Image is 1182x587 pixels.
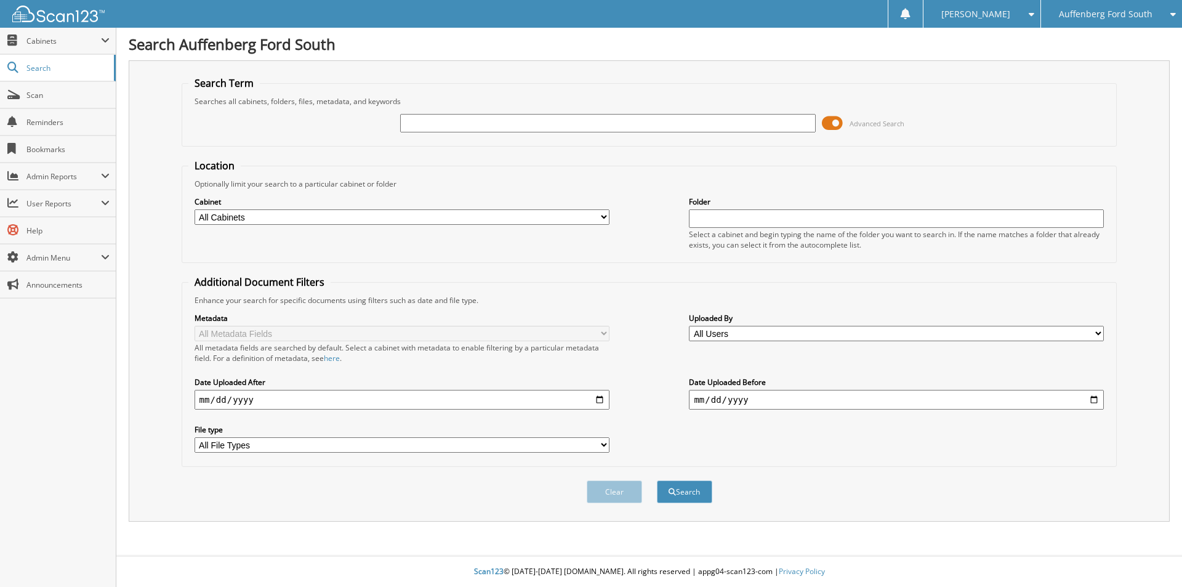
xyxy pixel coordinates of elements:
span: Bookmarks [26,144,110,155]
span: Scan123 [474,566,504,577]
span: User Reports [26,198,101,209]
label: Cabinet [195,196,609,207]
h1: Search Auffenberg Ford South [129,34,1170,54]
label: Date Uploaded After [195,377,609,387]
a: here [324,353,340,363]
div: All metadata fields are searched by default. Select a cabinet with metadata to enable filtering b... [195,342,609,363]
div: Enhance your search for specific documents using filters such as date and file type. [188,295,1111,306]
button: Search [657,480,712,503]
span: Admin Reports [26,171,101,182]
span: Cabinets [26,36,101,46]
span: Reminders [26,117,110,128]
span: Help [26,225,110,236]
div: © [DATE]-[DATE] [DOMAIN_NAME]. All rights reserved | appg04-scan123-com | [116,557,1182,587]
span: Advanced Search [850,119,904,128]
label: Metadata [195,313,609,323]
div: Searches all cabinets, folders, files, metadata, and keywords [188,96,1111,107]
label: Uploaded By [689,313,1104,323]
label: Folder [689,196,1104,207]
legend: Location [188,159,241,172]
a: Privacy Policy [779,566,825,577]
span: Scan [26,90,110,100]
span: Admin Menu [26,253,101,263]
span: Search [26,63,108,73]
legend: Additional Document Filters [188,275,331,289]
input: end [689,390,1104,410]
button: Clear [587,480,642,503]
span: Auffenberg Ford South [1059,10,1152,18]
span: [PERSON_NAME] [941,10,1010,18]
input: start [195,390,609,410]
label: File type [195,424,609,435]
label: Date Uploaded Before [689,377,1104,387]
div: Optionally limit your search to a particular cabinet or folder [188,179,1111,189]
span: Announcements [26,280,110,290]
legend: Search Term [188,76,260,90]
img: scan123-logo-white.svg [12,6,105,22]
div: Select a cabinet and begin typing the name of the folder you want to search in. If the name match... [689,229,1104,250]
